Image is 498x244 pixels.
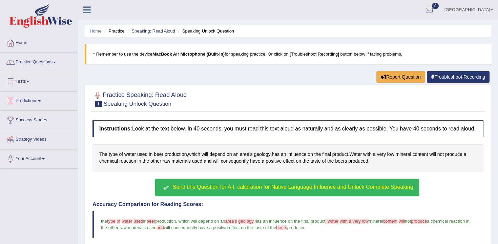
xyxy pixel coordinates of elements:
[272,151,279,158] span: Click to see word definition
[188,151,200,158] span: Click to see word definition
[164,225,276,230] span: will consequently have a positive effect on the taste of the
[310,158,320,165] span: Click to see word definition
[363,151,372,158] span: Click to see word definition
[322,158,326,165] span: Click to see word definition
[177,28,234,34] li: Speaking Unlock Question
[254,151,271,158] span: Click to see word definition
[99,151,107,158] span: Click to see word definition
[0,53,78,70] a: Practice Questions
[308,151,313,158] span: Click to see word definition
[427,71,490,83] a: Troubleshoot Recording
[192,158,202,165] span: Click to see word definition
[154,151,163,158] span: Click to see word definition
[0,91,78,108] a: Predictions
[254,219,325,224] span: has an influence on the final product
[209,151,225,158] span: Click to see word definition
[387,151,394,158] span: Click to see word definition
[99,158,118,165] span: Click to see word definition
[303,158,309,165] span: Click to see word definition
[119,158,136,165] span: Click to see word definition
[171,158,191,165] span: Click to see word definition
[227,151,232,158] span: Click to see word definition
[103,28,124,34] li: Practice
[281,151,286,158] span: Click to see word definition
[225,219,237,224] span: area's
[202,151,208,158] span: Click to see word definition
[332,151,348,158] span: Click to see word definition
[0,72,78,89] a: Tests
[122,219,132,224] span: water
[0,111,78,128] a: Success Stories
[92,90,187,107] h2: Practice Speaking: Read Aloud
[137,151,147,158] span: Click to see word definition
[119,151,123,158] span: Click to see word definition
[99,126,132,131] b: Instructions:
[296,158,301,165] span: Click to see word definition
[432,3,439,9] span: 0
[95,101,102,107] span: 1
[155,179,419,196] button: Send this Question for A.I. calibration for Native Language Influence and Unlock Complete Speaking
[411,219,427,224] span: produce
[373,151,376,158] span: Click to see word definition
[92,201,483,207] h4: Accuracy Comparison for Reading Scores:
[405,219,411,224] span: not
[325,219,338,224] span: . water
[383,219,398,224] span: content
[464,151,466,158] span: Click to see word definition
[238,219,254,224] span: geology,
[150,158,161,165] span: Click to see word definition
[287,225,306,230] span: produced
[369,219,383,224] span: mineral
[157,225,164,230] span: and
[104,101,171,107] small: Speaking Unlock Question
[376,71,425,83] button: Report Question
[0,149,78,166] a: Your Account
[92,120,483,137] h4: Look at the text below. In 40 seconds, you must read this text aloud as naturally and as clearly ...
[133,219,143,224] span: used
[399,219,405,224] span: will
[322,151,331,158] span: Click to see word definition
[138,158,141,165] span: Click to see word definition
[107,219,116,224] span: type
[155,219,176,224] span: production
[149,151,152,158] span: Click to see word definition
[213,158,219,165] span: Click to see word definition
[437,151,444,158] span: Click to see word definition
[131,28,175,34] a: Speaking: Read Aloud
[117,219,120,224] span: of
[109,151,118,158] span: Click to see word definition
[176,219,177,224] span: ,
[0,34,78,50] a: Home
[276,225,287,230] span: beers
[152,52,225,57] b: MacBook Air Microphone (Built-in)
[179,219,225,224] span: which will depend on an
[143,158,149,165] span: Click to see word definition
[340,219,369,224] span: with a very low
[90,28,102,34] a: Home
[92,144,483,171] div: , , . .
[240,151,253,158] span: Click to see word definition
[335,158,347,165] span: Click to see word definition
[413,151,428,158] span: Click to see word definition
[283,158,295,165] span: Click to see word definition
[327,158,334,165] span: Click to see word definition
[124,151,136,158] span: Click to see word definition
[101,219,471,230] span: a chemical reaction in the other raw materials used
[287,151,306,158] span: Click to see word definition
[262,158,264,165] span: Click to see word definition
[429,151,436,158] span: Click to see word definition
[348,158,368,165] span: Click to see word definition
[250,158,260,165] span: Click to see word definition
[101,219,107,224] span: the
[173,184,413,190] span: Send this Question for A.I. calibration for Native Language Influence and Unlock Complete Speaking
[266,158,282,165] span: Click to see word definition
[221,158,249,165] span: Click to see word definition
[445,151,462,158] span: Click to see word definition
[233,151,238,158] span: Click to see word definition
[204,158,211,165] span: Click to see word definition
[377,151,386,158] span: Click to see word definition
[165,151,187,158] span: Click to see word definition
[163,158,170,165] span: Click to see word definition
[349,151,362,158] span: Click to see word definition
[85,44,491,64] blockquote: * Remember to use the device for speaking practice. Or click on [Troubleshoot Recording] button b...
